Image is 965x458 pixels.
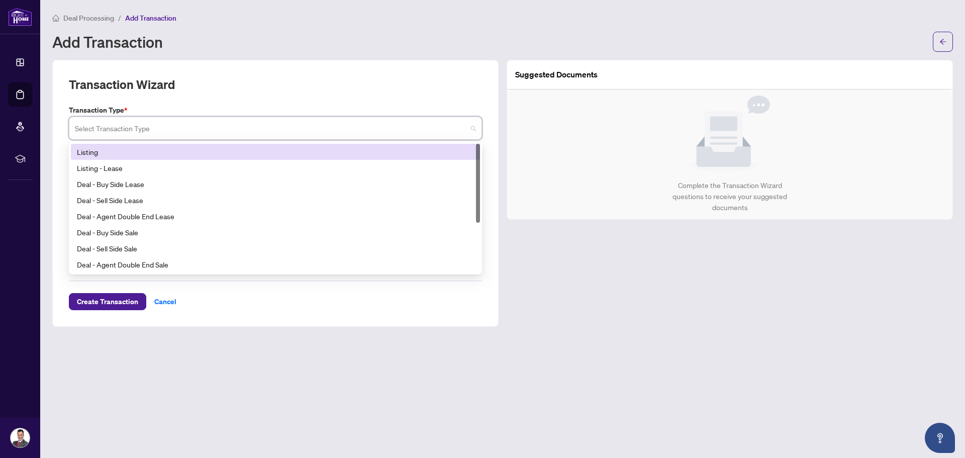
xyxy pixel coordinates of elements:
span: home [52,15,59,22]
div: Deal - Agent Double End Sale [71,256,480,272]
div: Deal - Agent Double End Lease [71,208,480,224]
div: Listing [77,146,474,157]
div: Listing [71,144,480,160]
article: Suggested Documents [515,68,598,81]
div: Deal - Buy Side Sale [71,224,480,240]
span: Deal Processing [63,14,114,23]
div: Deal - Agent Double End Lease [77,211,474,222]
span: arrow-left [939,38,946,45]
div: Deal - Buy Side Lease [71,176,480,192]
label: Transaction Type [69,105,482,116]
span: Create Transaction [77,294,138,310]
div: Complete the Transaction Wizard questions to receive your suggested documents [662,180,798,213]
button: Open asap [925,423,955,453]
h2: Transaction Wizard [69,76,175,93]
img: Profile Icon [11,428,30,447]
div: Deal - Buy Side Sale [77,227,474,238]
div: Deal - Sell Side Lease [77,195,474,206]
div: Listing - Lease [71,160,480,176]
button: Cancel [146,293,184,310]
div: Deal - Sell Side Sale [71,240,480,256]
li: / [118,12,121,24]
h1: Add Transaction [52,34,163,50]
div: Listing - Lease [77,162,474,173]
img: Null State Icon [690,96,770,172]
div: Deal - Sell Side Sale [77,243,474,254]
img: logo [8,8,32,26]
button: Create Transaction [69,293,146,310]
span: Cancel [154,294,176,310]
span: Add Transaction [125,14,176,23]
div: Deal - Buy Side Lease [77,178,474,190]
div: Deal - Agent Double End Sale [77,259,474,270]
div: Deal - Sell Side Lease [71,192,480,208]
